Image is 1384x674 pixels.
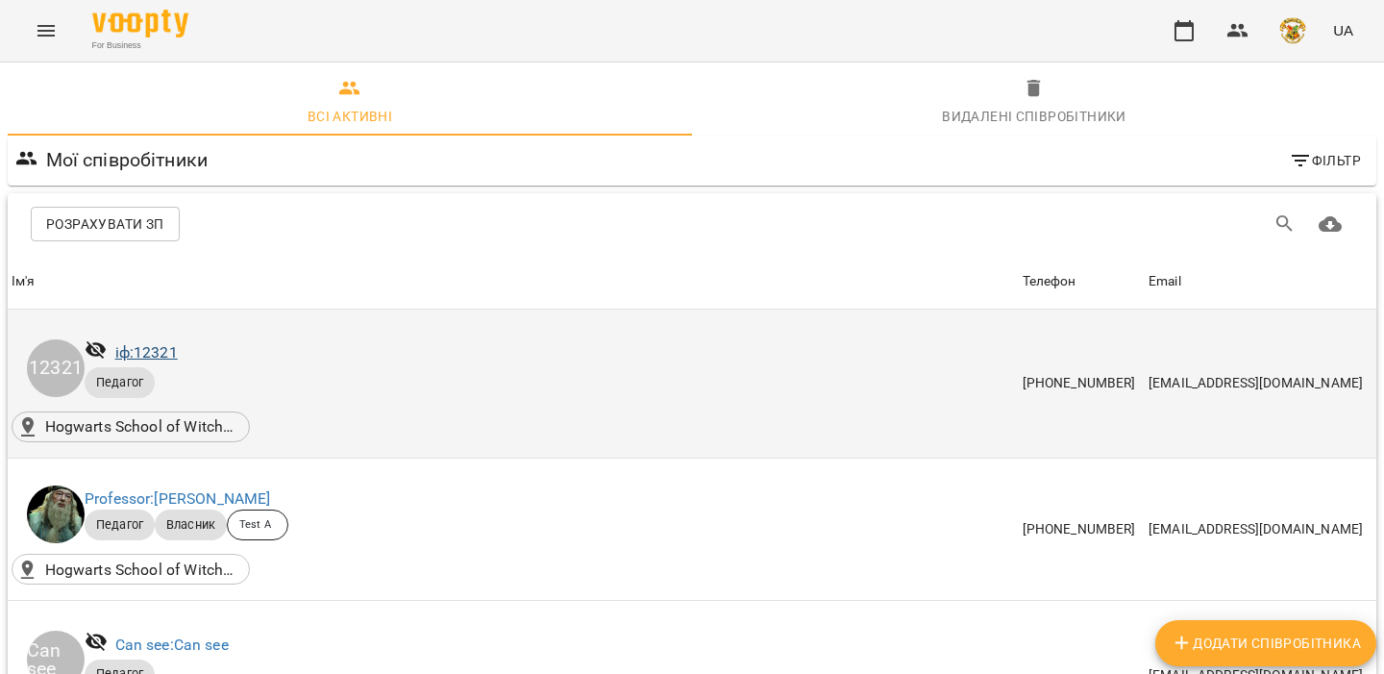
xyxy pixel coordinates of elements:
[1279,17,1306,44] img: e4fadf5fdc8e1f4c6887bfc6431a60f1.png
[46,212,164,236] span: Розрахувати ЗП
[1155,620,1376,666] button: Додати співробітника
[1307,201,1353,247] button: Завантажити CSV
[85,374,155,391] span: Педагог
[12,270,36,293] div: Sort
[1281,143,1369,178] button: Фільтр
[27,339,85,397] div: 12321
[1019,310,1145,459] td: [PHONE_NUMBER]
[45,415,237,438] p: Hogwarts School of Witchcraft and Wizardry(A830 Rd)
[31,207,180,241] button: Розрахувати ЗП
[115,636,229,654] a: Can see:Can see
[8,193,1376,255] div: Table Toolbar
[1171,632,1361,655] span: Додати співробітника
[46,145,209,175] h6: Мої співробітники
[23,8,69,54] button: Menu
[1149,270,1181,293] div: Email
[85,516,155,534] span: Педагог
[308,105,392,128] div: Всі активні
[85,489,270,508] a: Professor:[PERSON_NAME]
[92,10,188,37] img: Voopty Logo
[1023,270,1076,293] div: Телефон
[115,343,178,362] a: іф:12321
[227,510,288,540] div: Test A
[155,516,227,534] span: Власник
[1019,458,1145,601] td: [PHONE_NUMBER]
[1325,12,1361,48] button: UA
[92,39,188,52] span: For Business
[27,486,85,543] img: Albus Dumbledore
[1289,149,1361,172] span: Фільтр
[1145,310,1376,459] td: [EMAIL_ADDRESS][DOMAIN_NAME]
[45,559,237,582] p: Hogwarts School of Witchcraft and Wizardry(A830 Rd)
[1149,270,1181,293] div: Sort
[942,105,1126,128] div: Видалені cпівробітники
[12,270,1015,293] span: Ім'я
[1149,270,1372,293] span: Email
[239,517,271,534] p: Test A
[1023,270,1141,293] span: Телефон
[1262,201,1308,247] button: Пошук
[1333,20,1353,40] span: UA
[1023,270,1076,293] div: Sort
[12,270,36,293] div: Ім'я
[12,554,250,585] div: Hogwarts School of Witchcraft and Wizardry(A830 Rd)
[1145,458,1376,601] td: [EMAIL_ADDRESS][DOMAIN_NAME]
